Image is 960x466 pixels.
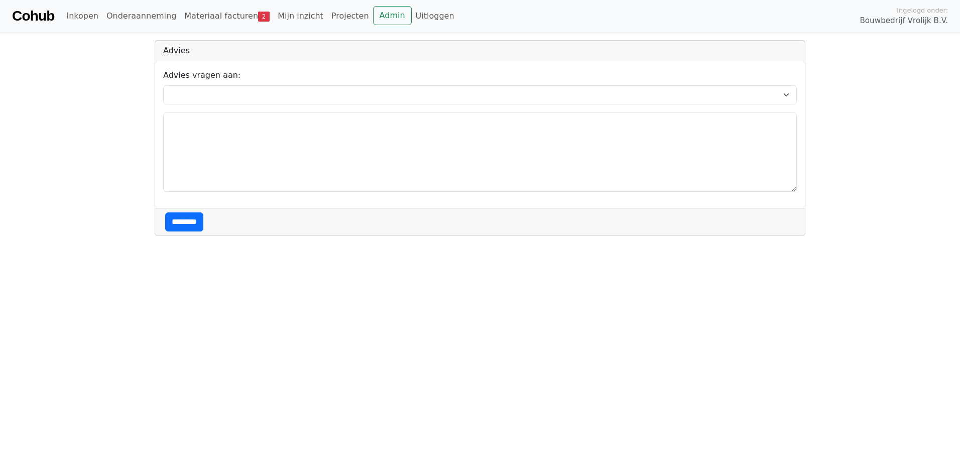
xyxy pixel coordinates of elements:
a: Inkopen [62,6,102,26]
a: Onderaanneming [102,6,180,26]
a: Projecten [327,6,373,26]
a: Uitloggen [412,6,458,26]
span: 2 [258,12,270,22]
span: Bouwbedrijf Vrolijk B.V. [860,15,948,27]
div: Advies [155,41,805,61]
a: Mijn inzicht [274,6,327,26]
span: Ingelogd onder: [897,6,948,15]
label: Advies vragen aan: [163,69,241,81]
a: Admin [373,6,412,25]
a: Materiaal facturen2 [180,6,274,26]
a: Cohub [12,4,54,28]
